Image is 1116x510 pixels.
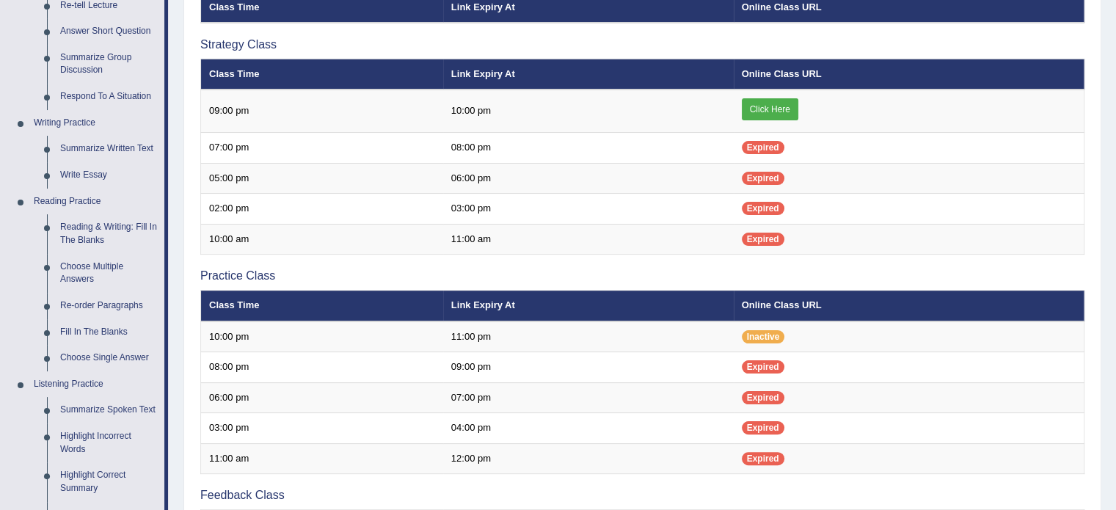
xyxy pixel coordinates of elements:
h3: Feedback Class [200,489,1084,502]
span: Expired [742,360,784,374]
a: Summarize Group Discussion [54,45,164,84]
a: Reading Practice [27,189,164,215]
span: Expired [742,141,784,154]
h3: Strategy Class [200,38,1084,51]
td: 07:00 pm [201,133,443,164]
td: 10:00 pm [443,90,734,133]
td: 03:00 pm [201,413,443,444]
td: 10:00 am [201,224,443,255]
th: Online Class URL [734,59,1084,90]
td: 10:00 pm [201,321,443,352]
td: 06:00 pm [201,382,443,413]
th: Class Time [201,59,443,90]
td: 11:00 am [201,443,443,474]
a: Answer Short Question [54,18,164,45]
td: 11:00 am [443,224,734,255]
td: 05:00 pm [201,163,443,194]
a: Summarize Written Text [54,136,164,162]
span: Expired [742,421,784,434]
span: Expired [742,233,784,246]
span: Expired [742,202,784,215]
h3: Practice Class [200,269,1084,283]
td: 08:00 pm [443,133,734,164]
a: Fill In The Blanks [54,319,164,346]
td: 04:00 pm [443,413,734,444]
a: Writing Practice [27,110,164,136]
th: Link Expiry At [443,291,734,321]
a: Re-order Paragraphs [54,293,164,319]
a: Choose Single Answer [54,345,164,371]
td: 03:00 pm [443,194,734,225]
td: 09:00 pm [201,90,443,133]
td: 09:00 pm [443,352,734,383]
a: Summarize Spoken Text [54,397,164,423]
th: Link Expiry At [443,59,734,90]
a: Click Here [742,98,798,120]
td: 11:00 pm [443,321,734,352]
a: Write Essay [54,162,164,189]
a: Highlight Incorrect Words [54,423,164,462]
td: 07:00 pm [443,382,734,413]
td: 12:00 pm [443,443,734,474]
td: 06:00 pm [443,163,734,194]
td: 08:00 pm [201,352,443,383]
th: Class Time [201,291,443,321]
th: Online Class URL [734,291,1084,321]
a: Listening Practice [27,371,164,398]
span: Expired [742,391,784,404]
a: Respond To A Situation [54,84,164,110]
a: Highlight Correct Summary [54,462,164,501]
a: Reading & Writing: Fill In The Blanks [54,214,164,253]
span: Expired [742,172,784,185]
a: Choose Multiple Answers [54,254,164,293]
td: 02:00 pm [201,194,443,225]
span: Expired [742,452,784,465]
span: Inactive [742,330,785,343]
